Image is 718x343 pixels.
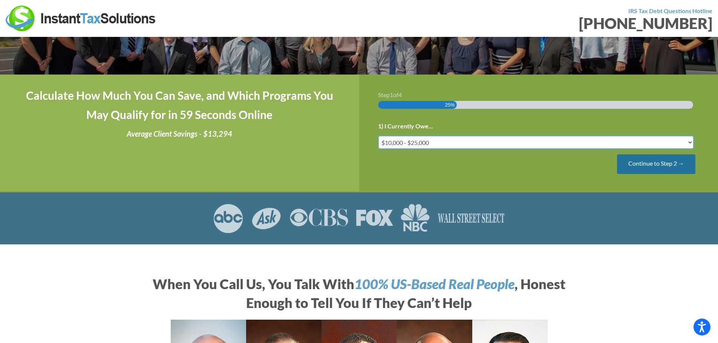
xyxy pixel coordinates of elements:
span: 4 [398,91,402,98]
div: [PHONE_NUMBER] [365,16,713,31]
i: 100% US-Based Real People [354,276,514,292]
img: Wall Street Select [437,204,505,233]
img: ABC [213,204,243,233]
h3: Step of [378,92,700,98]
img: ASK [251,204,282,233]
strong: IRS Tax Debt Questions Hotline [628,7,712,14]
h4: Calculate How Much You Can Save, and Which Programs You May Qualify for in 59 Seconds Online [19,86,340,124]
h2: When You Call Us, You Talk With , Honest Enough to Tell You If They Can’t Help [150,274,568,313]
img: CBS [289,204,348,233]
img: FOX [356,204,393,233]
label: 1) I Currently Owe... [378,122,433,130]
a: Instant Tax Solutions Logo [6,14,156,21]
i: Average Client Savings - $13,294 [127,129,232,138]
img: NBC [401,204,430,233]
input: Continue to Step 2 → [617,154,695,174]
img: Instant Tax Solutions Logo [6,6,156,31]
span: 1 [390,91,393,98]
span: 25% [445,101,455,109]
